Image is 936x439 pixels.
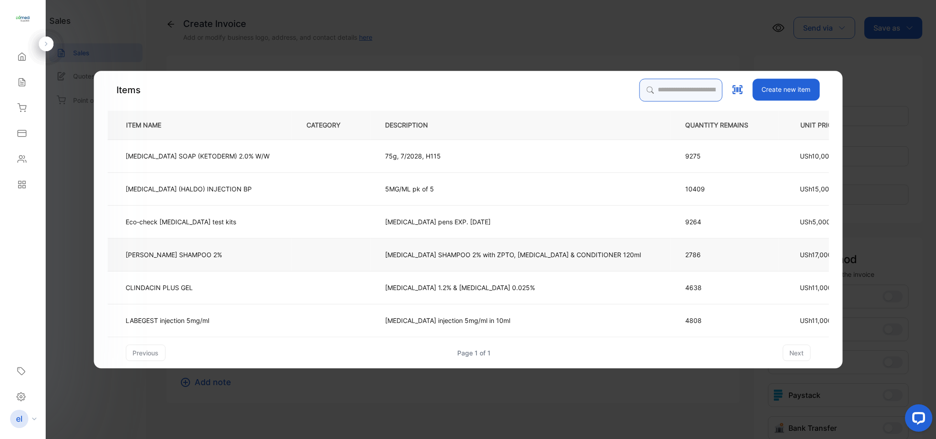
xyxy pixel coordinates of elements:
[126,250,222,259] p: [PERSON_NAME] SHAMPOO 2%
[800,251,842,259] span: USh17,000.00
[385,120,443,130] p: DESCRIPTION
[385,217,491,227] p: [MEDICAL_DATA] pens EXP. [DATE]
[126,283,193,292] p: CLINDACIN PLUS GEL
[685,250,763,259] p: 2786
[685,217,763,227] p: 9264
[800,185,843,193] span: USh15,000.00
[122,120,176,130] p: ITEM NAME
[685,316,763,325] p: 4808
[126,316,209,325] p: LABEGEST injection 5mg/ml
[685,151,763,161] p: 9275
[685,283,763,292] p: 4638
[126,344,165,361] button: previous
[800,317,842,324] span: USh11,000.00
[752,79,820,100] button: Create new item
[385,316,510,325] p: [MEDICAL_DATA] injection 5mg/ml in 10ml
[126,151,270,161] p: [MEDICAL_DATA] SOAP (KETODERM) 2.0% W/W
[126,217,236,227] p: Eco-check [MEDICAL_DATA] test kits
[685,184,763,194] p: 10409
[800,218,841,226] span: USh5,000.00
[783,344,810,361] button: next
[898,401,936,439] iframe: LiveChat chat widget
[126,184,252,194] p: [MEDICAL_DATA] (HALDO) INJECTION BP
[385,283,535,292] p: [MEDICAL_DATA] 1.2% & [MEDICAL_DATA] 0.025%
[385,250,641,259] p: [MEDICAL_DATA] SHAMPOO 2% with ZPTO, [MEDICAL_DATA] & CONDITIONER 120ml
[457,348,491,358] div: Page 1 of 1
[16,413,22,425] p: el
[800,152,843,160] span: USh10,000.00
[16,12,30,26] img: logo
[685,120,763,130] p: QUANTITY REMAINS
[307,120,355,130] p: CATEGORY
[385,151,480,161] p: 75g, 7/2028, H115
[385,184,480,194] p: 5MG/ML pk of 5
[116,83,141,97] p: Items
[793,120,865,130] p: UNIT PRICE
[800,284,842,291] span: USh11,000.00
